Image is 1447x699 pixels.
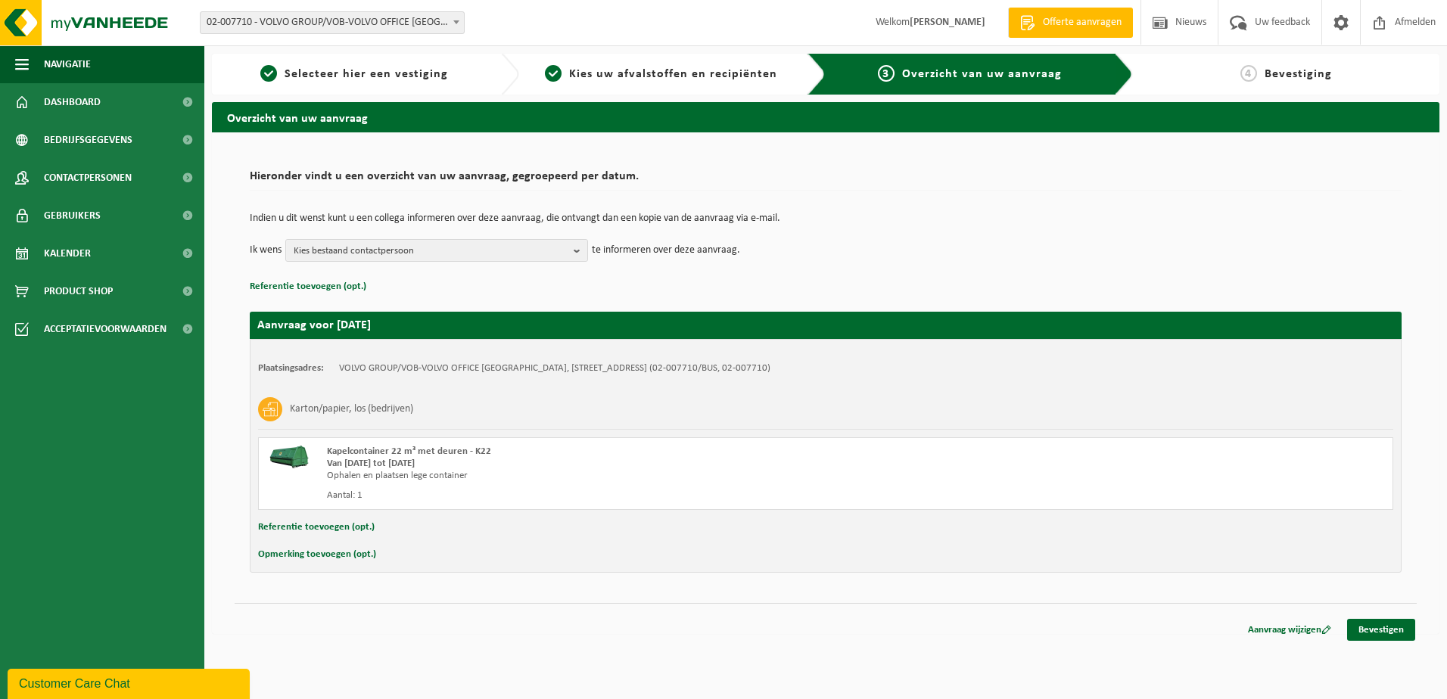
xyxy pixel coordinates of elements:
span: Navigatie [44,45,91,83]
span: Kies bestaand contactpersoon [294,240,568,263]
span: Bevestiging [1265,68,1332,80]
iframe: chat widget [8,666,253,699]
button: Referentie toevoegen (opt.) [250,277,366,297]
p: Ik wens [250,239,282,262]
span: Kies uw afvalstoffen en recipiënten [569,68,777,80]
h2: Hieronder vindt u een overzicht van uw aanvraag, gegroepeerd per datum. [250,170,1402,191]
span: 02-007710 - VOLVO GROUP/VOB-VOLVO OFFICE BRUSSELS - BERCHEM-SAINTE-AGATHE [201,12,464,33]
strong: Plaatsingsadres: [258,363,324,373]
div: Ophalen en plaatsen lege container [327,470,886,482]
span: Product Shop [44,272,113,310]
span: Offerte aanvragen [1039,15,1125,30]
span: Kalender [44,235,91,272]
p: te informeren over deze aanvraag. [592,239,740,262]
button: Referentie toevoegen (opt.) [258,517,375,537]
div: Aantal: 1 [327,489,886,502]
h2: Overzicht van uw aanvraag [212,102,1439,132]
span: 02-007710 - VOLVO GROUP/VOB-VOLVO OFFICE BRUSSELS - BERCHEM-SAINTE-AGATHE [200,11,465,34]
span: Dashboard [44,83,101,121]
a: Bevestigen [1347,619,1415,641]
span: 3 [878,65,895,82]
a: Aanvraag wijzigen [1237,619,1343,641]
td: VOLVO GROUP/VOB-VOLVO OFFICE [GEOGRAPHIC_DATA], [STREET_ADDRESS] (02-007710/BUS, 02-007710) [339,362,770,374]
span: Selecteer hier een vestiging [285,68,448,80]
span: Contactpersonen [44,159,132,197]
span: 1 [260,65,277,82]
button: Kies bestaand contactpersoon [285,239,588,262]
a: 2Kies uw afvalstoffen en recipiënten [527,65,796,83]
span: Overzicht van uw aanvraag [902,68,1062,80]
a: 1Selecteer hier een vestiging [219,65,489,83]
span: Kapelcontainer 22 m³ met deuren - K22 [327,446,491,456]
span: Gebruikers [44,197,101,235]
a: Offerte aanvragen [1008,8,1133,38]
button: Opmerking toevoegen (opt.) [258,545,376,564]
strong: Van [DATE] tot [DATE] [327,458,415,468]
span: 4 [1240,65,1257,82]
strong: [PERSON_NAME] [910,17,985,28]
span: 2 [545,65,562,82]
h3: Karton/papier, los (bedrijven) [290,397,413,421]
p: Indien u dit wenst kunt u een collega informeren over deze aanvraag, die ontvangt dan een kopie v... [250,213,1402,224]
img: HK-XK-22-GN-00.png [266,446,312,468]
strong: Aanvraag voor [DATE] [257,319,371,331]
span: Acceptatievoorwaarden [44,310,166,348]
span: Bedrijfsgegevens [44,121,132,159]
